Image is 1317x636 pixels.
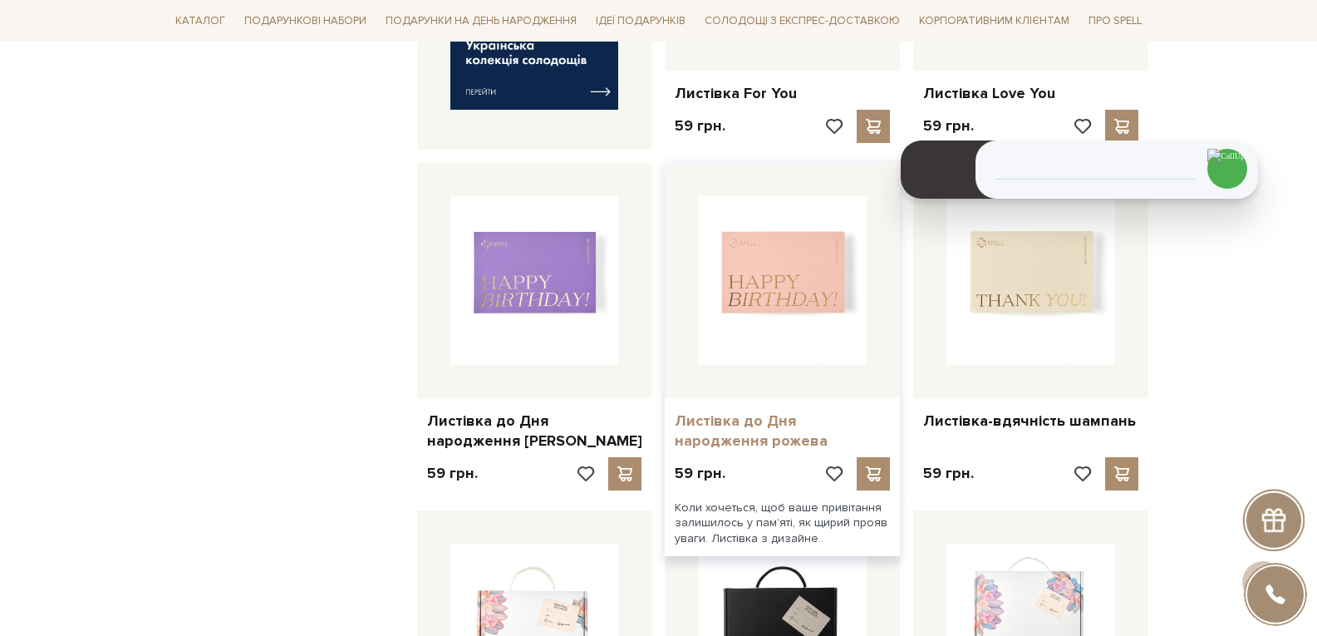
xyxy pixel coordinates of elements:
[675,84,890,103] a: Листівка For You
[923,116,974,136] p: 59 грн.
[238,8,373,34] span: Подарункові набори
[923,84,1138,103] a: Листівка Love You
[946,196,1115,365] img: Листівка-вдячність шампань
[923,412,1138,431] a: Листівка-вдячність шампань
[589,8,692,34] span: Ідеї подарунків
[379,8,583,34] span: Подарунки на День народження
[912,7,1076,35] a: Корпоративним клієнтам
[665,491,900,556] div: Коли хочеться, щоб ваше привітання залишилось у пам’яті, як щирий прояв уваги. Листівка з дизайне..
[923,464,974,483] p: 59 грн.
[675,412,890,451] a: Листівка до Дня народження рожева
[698,7,907,35] a: Солодощі з експрес-доставкою
[698,196,867,365] img: Листівка до Дня народження рожева
[450,196,619,365] img: Листівка до Дня народження лавандова
[1082,8,1148,34] span: Про Spell
[427,464,478,483] p: 59 грн.
[675,464,725,483] p: 59 грн.
[675,116,725,136] p: 59 грн.
[427,412,642,451] a: Листівка до Дня народження [PERSON_NAME]
[169,8,232,34] span: Каталог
